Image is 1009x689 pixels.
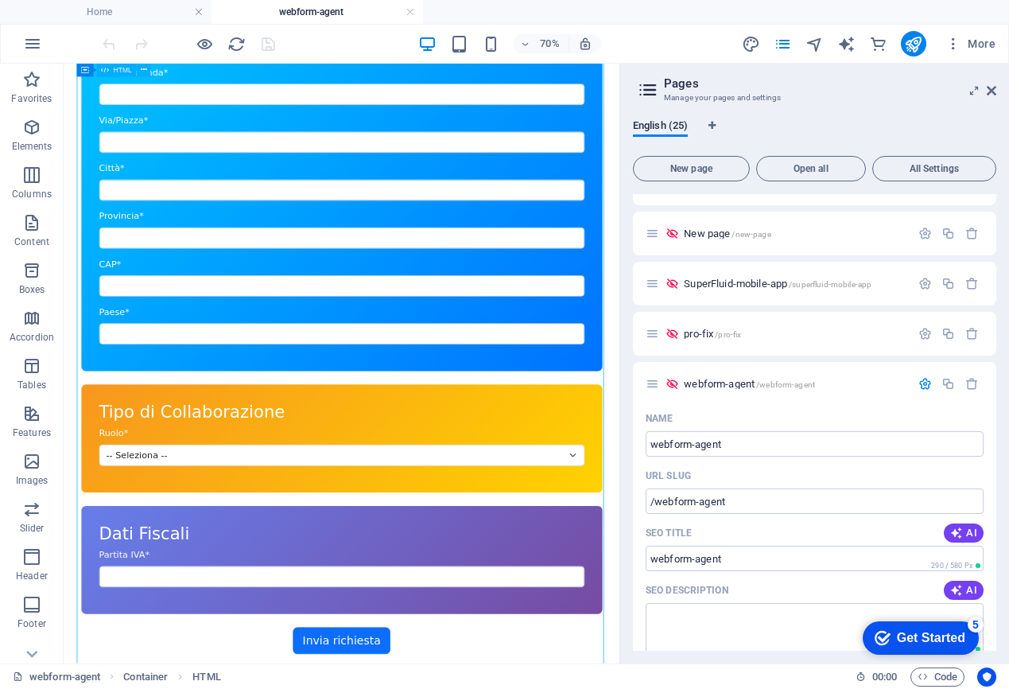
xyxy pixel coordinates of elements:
[679,329,910,339] div: pro-fix/pro-fix
[883,671,886,683] span: :
[227,34,246,53] button: reload
[14,236,49,248] p: Content
[805,35,824,53] i: Navigator
[918,227,932,240] div: Settings
[879,164,989,173] span: All Settings
[742,34,761,53] button: design
[941,377,955,391] div: Duplicate
[941,227,955,240] div: Duplicate
[123,668,168,687] span: Click to select. Double-click to edit
[13,426,51,439] p: Features
[977,668,996,687] button: Usercentrics
[918,277,932,290] div: Settings
[684,328,741,340] span: Click to open page
[872,156,996,181] button: All Settings
[13,668,100,687] a: Click to cancel selection. Double-click to open Pages
[950,527,977,539] span: AI
[192,668,220,687] span: Click to select. Double-click to edit
[941,277,955,290] div: Duplicate
[918,327,932,341] div: Settings
[774,34,793,53] button: pages
[640,164,743,173] span: New page
[19,283,45,296] p: Boxes
[965,327,979,341] div: Remove
[939,31,1002,56] button: More
[646,469,691,482] label: Last part of the URL for this page
[16,474,49,487] p: Images
[965,227,979,240] div: Remove
[646,469,691,482] p: URL SLUG
[837,35,856,53] i: AI Writer
[742,35,760,53] i: Design (Ctrl+Alt+Y)
[664,76,996,91] h2: Pages
[904,35,922,53] i: Publish
[945,36,995,52] span: More
[633,119,996,150] div: Language Tabs
[789,280,871,289] span: /superfluid-mobile-app
[684,278,871,290] span: Click to open page
[227,35,246,53] i: Reload page
[646,489,984,514] input: Last part of the URL for this page
[756,380,815,389] span: /webform-agent
[941,327,955,341] div: Duplicate
[763,164,859,173] span: Open all
[118,3,134,19] div: 5
[10,331,54,344] p: Accordion
[684,228,770,239] span: Click to open page
[13,8,129,41] div: Get Started 5 items remaining, 0% complete
[965,277,979,290] div: Remove
[715,330,741,339] span: /pro-fix
[732,230,770,239] span: /new-page
[869,34,888,53] button: commerce
[646,603,984,655] textarea: The text in search results and social media
[114,67,132,73] span: HTML
[944,581,984,600] button: AI
[664,91,964,105] h3: Manage your pages and settings
[513,34,569,53] button: 70%
[931,562,972,570] span: 290 / 580 Px
[47,18,115,32] div: Get Started
[12,188,52,200] p: Columns
[537,34,562,53] h6: 70%
[928,560,984,571] span: Calculated pixel length in search results
[123,668,220,687] nav: breadcrumb
[950,584,977,597] span: AI
[578,37,592,51] i: On resize automatically adjust zoom level to fit chosen device.
[17,617,46,630] p: Footer
[805,34,825,53] button: navigator
[910,668,964,687] button: Code
[679,379,910,389] div: webform-agent/webform-agent
[684,378,815,390] span: webform-agent
[633,156,750,181] button: New page
[12,140,52,153] p: Elements
[774,35,792,53] i: Pages (Ctrl+Alt+S)
[17,379,46,391] p: Tables
[16,570,48,582] p: Header
[918,668,957,687] span: Code
[20,522,45,535] p: Slider
[646,584,728,597] label: The text in search results and social media
[901,31,926,56] button: publish
[633,116,688,138] span: English (25)
[646,527,692,539] label: The page title in search results and browser tabs
[679,228,910,239] div: New page/new-page
[646,584,728,597] p: SEO Description
[646,527,692,539] p: SEO Title
[756,156,866,181] button: Open all
[944,524,984,543] button: AI
[11,92,52,105] p: Favorites
[679,278,910,289] div: SuperFluid-mobile-app/superfluid-mobile-app
[856,668,898,687] h6: Session time
[837,34,856,53] button: text_generator
[869,35,887,53] i: Commerce
[646,546,984,571] input: The page title in search results and browser tabs
[212,3,423,21] h4: webform-agent
[872,668,897,687] span: 00 00
[646,412,673,425] p: Name
[965,377,979,391] div: Remove
[195,34,214,53] button: Click here to leave preview mode and continue editing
